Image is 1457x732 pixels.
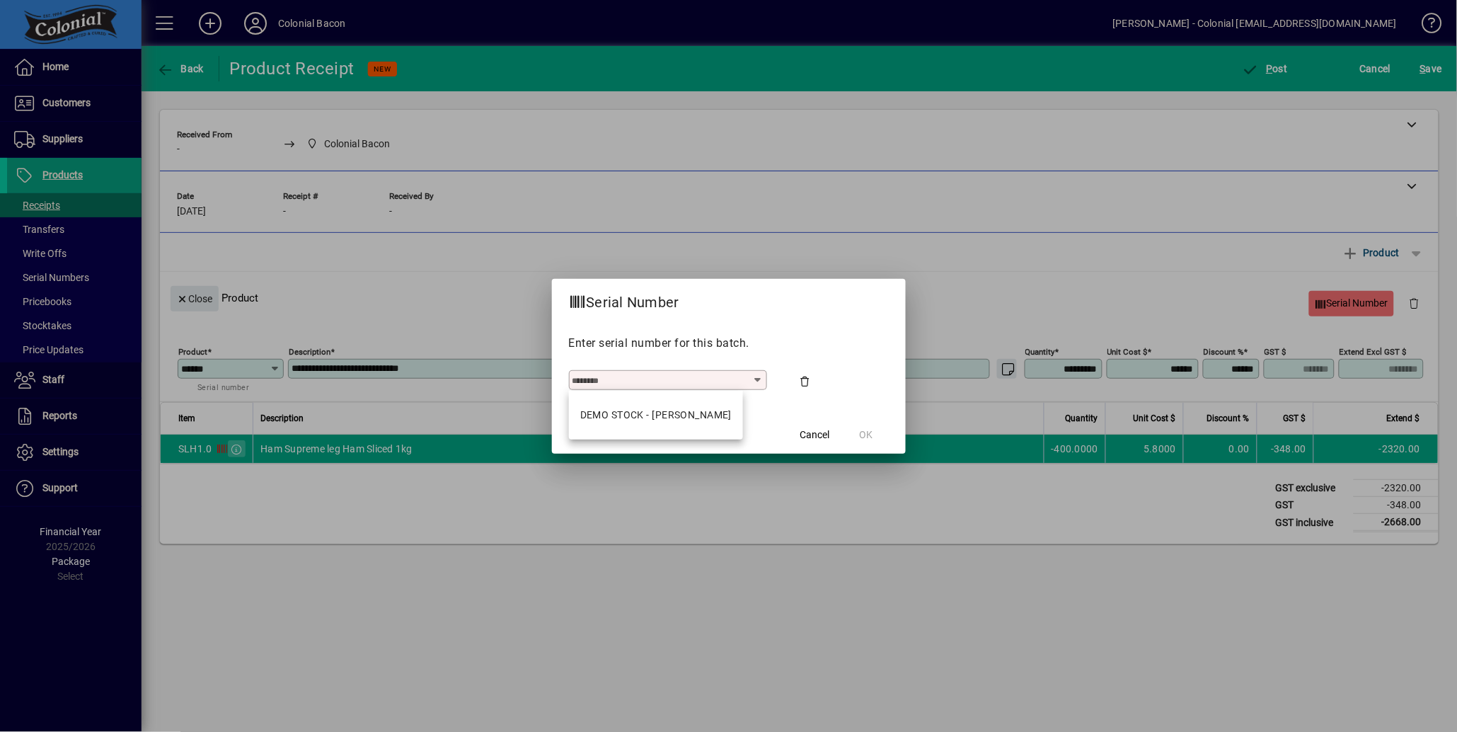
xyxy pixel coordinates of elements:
div: DEMO STOCK - [PERSON_NAME] [580,408,732,423]
mat-error: Required [572,390,756,405]
mat-option: DEMO STOCK - MIKE [569,396,743,434]
span: Cancel [800,428,830,442]
button: Cancel [793,423,838,448]
p: Enter serial number for this batch. [569,335,889,352]
h2: Serial Number [552,279,696,320]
